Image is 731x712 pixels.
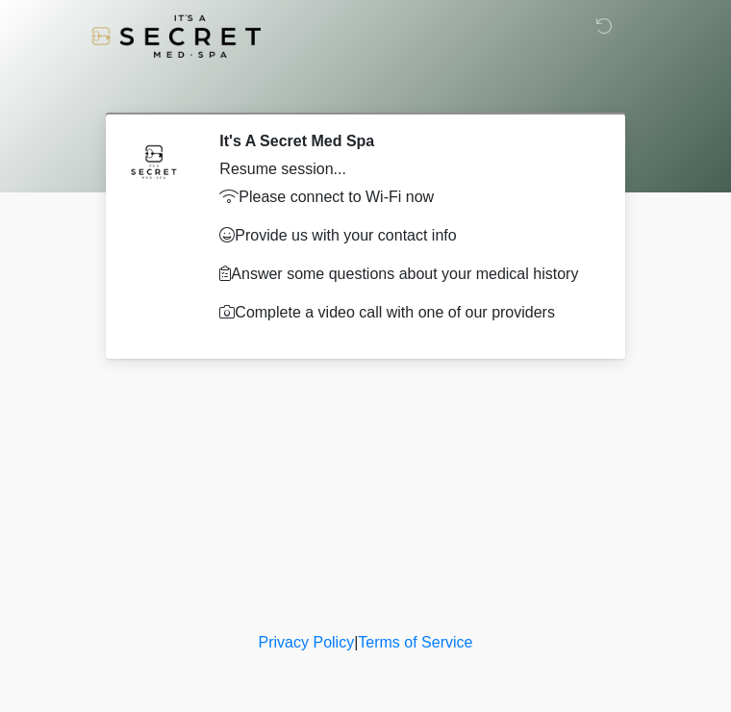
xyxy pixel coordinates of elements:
div: Resume session... [219,158,592,181]
p: Answer some questions about your medical history [219,263,592,286]
h2: It's A Secret Med Spa [219,132,592,150]
h1: ‎ ‎ [96,69,635,105]
p: Please connect to Wi-Fi now [219,186,592,209]
a: Privacy Policy [259,634,355,650]
img: Agent Avatar [125,132,183,190]
a: Terms of Service [358,634,472,650]
img: It's A Secret Med Spa Logo [91,14,261,58]
p: Complete a video call with one of our providers [219,301,592,324]
a: | [354,634,358,650]
p: Provide us with your contact info [219,224,592,247]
